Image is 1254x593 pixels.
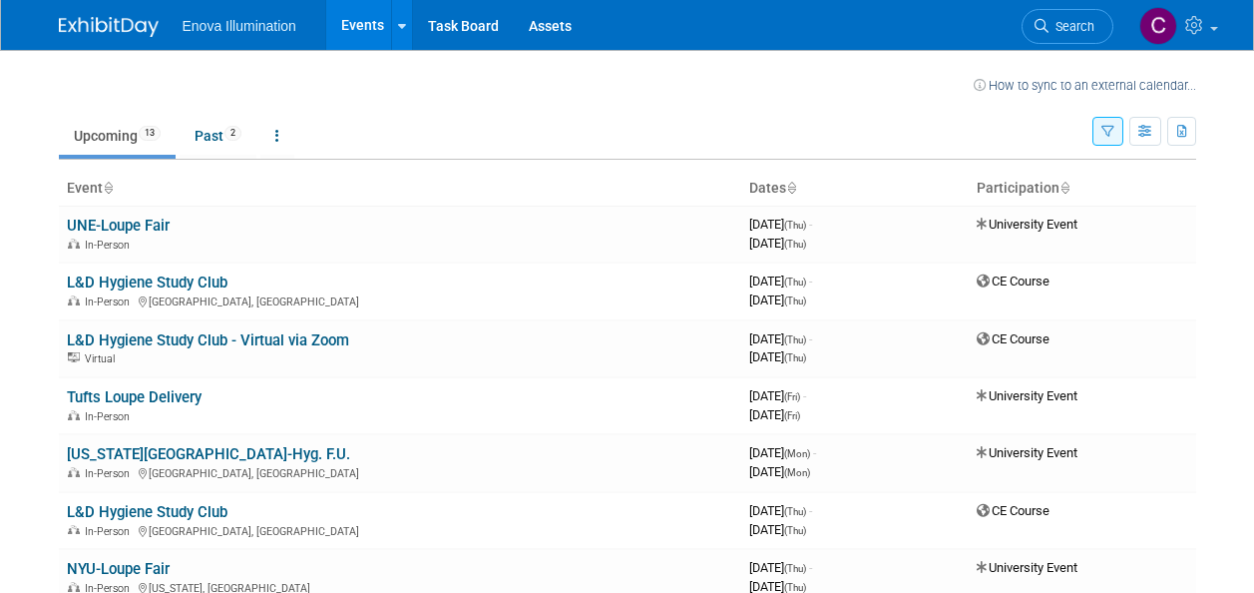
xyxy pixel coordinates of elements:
span: (Thu) [784,506,806,517]
span: (Fri) [784,391,800,402]
span: [DATE] [749,388,806,403]
th: Dates [741,172,969,206]
a: Tufts Loupe Delivery [67,388,202,406]
span: [DATE] [749,274,812,289]
span: (Thu) [784,296,806,306]
span: University Event [977,388,1077,403]
a: Search [1022,9,1113,44]
span: Search [1048,19,1094,34]
span: - [803,388,806,403]
img: In-Person Event [68,239,80,249]
span: (Thu) [784,582,806,593]
span: (Mon) [784,467,810,478]
a: Upcoming13 [59,117,176,155]
span: 13 [139,126,161,141]
span: (Thu) [784,563,806,574]
span: 2 [224,126,241,141]
span: [DATE] [749,560,812,575]
span: [DATE] [749,407,800,422]
img: In-Person Event [68,410,80,420]
img: In-Person Event [68,582,80,592]
span: Virtual [85,352,121,365]
span: (Thu) [784,277,806,288]
a: How to sync to an external calendar... [974,78,1196,93]
span: University Event [977,217,1077,232]
img: In-Person Event [68,467,80,477]
span: University Event [977,560,1077,575]
span: (Thu) [784,334,806,345]
img: Colin Bushell [1139,7,1177,45]
span: - [809,331,812,346]
span: Enova Illumination [183,18,296,34]
span: [DATE] [749,217,812,232]
span: [DATE] [749,293,806,307]
span: In-Person [85,525,136,538]
span: CE Course [977,274,1049,289]
span: (Thu) [784,352,806,363]
span: (Thu) [784,525,806,536]
span: [DATE] [749,331,812,346]
a: Past2 [180,117,256,155]
a: NYU-Loupe Fair [67,560,170,578]
a: [US_STATE][GEOGRAPHIC_DATA]-Hyg. F.U. [67,445,350,463]
a: L&D Hygiene Study Club [67,274,227,292]
a: Sort by Participation Type [1059,180,1069,196]
span: (Thu) [784,239,806,250]
span: [DATE] [749,522,806,537]
span: - [813,445,816,460]
span: - [809,503,812,518]
a: Sort by Start Date [786,180,796,196]
img: In-Person Event [68,296,80,305]
span: University Event [977,445,1077,460]
span: In-Person [85,296,136,308]
span: [DATE] [749,464,810,479]
span: (Fri) [784,410,800,421]
a: L&D Hygiene Study Club [67,503,227,521]
span: CE Course [977,503,1049,518]
span: (Thu) [784,220,806,231]
img: Virtual Event [68,352,80,362]
div: [GEOGRAPHIC_DATA], [GEOGRAPHIC_DATA] [67,522,733,538]
img: ExhibitDay [59,17,159,37]
span: In-Person [85,410,136,423]
span: - [809,217,812,232]
div: [GEOGRAPHIC_DATA], [GEOGRAPHIC_DATA] [67,293,733,308]
a: Sort by Event Name [103,180,113,196]
span: In-Person [85,467,136,480]
th: Event [59,172,741,206]
th: Participation [969,172,1196,206]
span: CE Course [977,331,1049,346]
span: [DATE] [749,503,812,518]
span: In-Person [85,239,136,252]
img: In-Person Event [68,525,80,535]
div: [GEOGRAPHIC_DATA], [GEOGRAPHIC_DATA] [67,464,733,480]
span: - [809,274,812,289]
span: - [809,560,812,575]
a: UNE-Loupe Fair [67,217,170,235]
span: [DATE] [749,236,806,251]
span: [DATE] [749,445,816,460]
span: (Mon) [784,448,810,459]
span: [DATE] [749,349,806,364]
a: L&D Hygiene Study Club - Virtual via Zoom [67,331,349,349]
